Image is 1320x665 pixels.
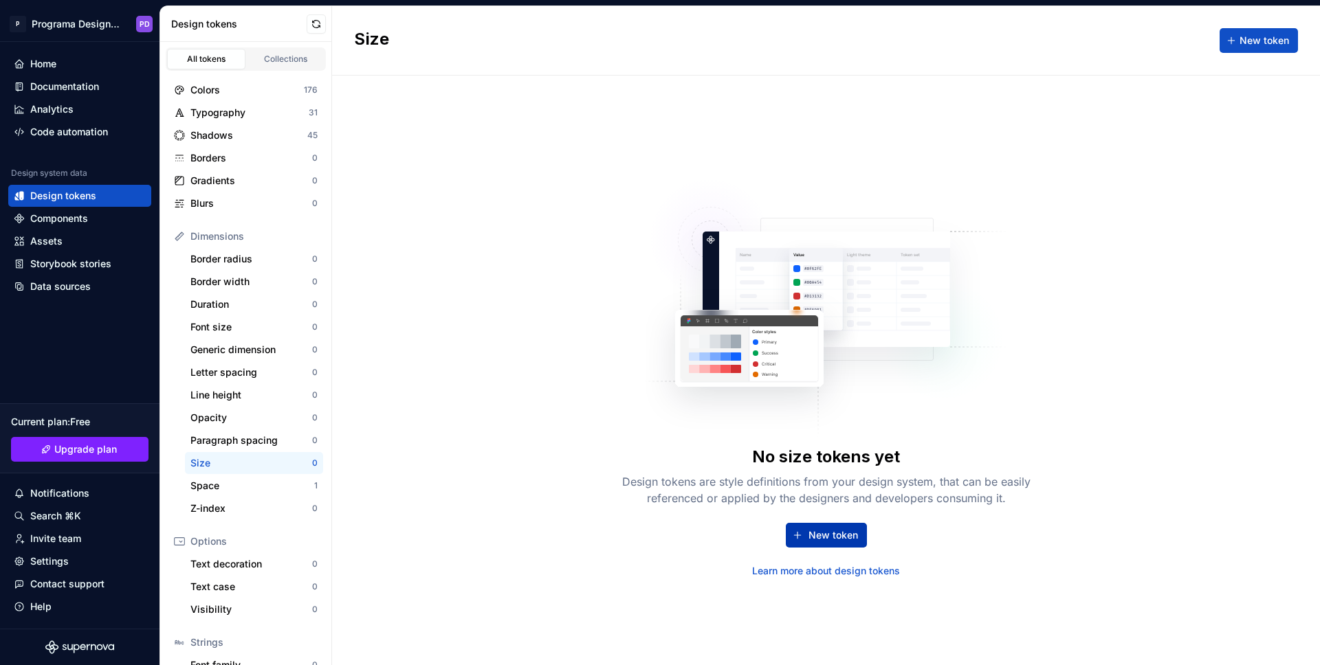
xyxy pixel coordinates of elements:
a: Colors176 [168,79,323,101]
div: 0 [312,276,318,287]
div: Analytics [30,102,74,116]
div: Strings [190,635,318,649]
div: Generic dimension [190,343,312,357]
a: Analytics [8,98,151,120]
a: Duration0 [185,293,323,315]
a: Border width0 [185,271,323,293]
div: Gradients [190,174,312,188]
div: P [10,16,26,32]
a: Text case0 [185,576,323,598]
div: Search ⌘K [30,509,81,523]
div: Line height [190,388,312,402]
a: Paragraph spacing0 [185,429,323,451]
a: Letter spacing0 [185,361,323,383]
div: Home [30,57,56,71]
div: 45 [307,130,318,141]
div: Invite team [30,532,81,545]
div: 0 [312,412,318,423]
div: Settings [30,554,69,568]
div: PD [140,19,150,30]
a: Upgrade plan [11,437,148,462]
div: 31 [309,107,318,118]
h2: Size [354,28,389,53]
div: Assets [30,234,63,248]
button: PPrograma Design SystemPD [3,9,157,38]
a: Line height0 [185,384,323,406]
div: 0 [312,322,318,332]
div: Z-index [190,501,312,515]
svg: Supernova Logo [45,640,114,654]
div: Visibility [190,602,312,616]
button: New token [786,523,867,548]
div: Programa Design System [32,17,120,31]
span: Upgrade plan [54,442,117,456]
div: 0 [312,604,318,615]
div: 1 [314,480,318,491]
button: Search ⌘K [8,505,151,527]
div: Blurs [190,196,312,210]
a: Components [8,207,151,229]
a: Border radius0 [185,248,323,270]
div: Opacity [190,411,312,425]
div: Colors [190,83,304,97]
div: Text decoration [190,557,312,571]
div: Dimensions [190,229,318,243]
a: Z-index0 [185,497,323,519]
a: Storybook stories [8,253,151,275]
a: Gradients0 [168,170,323,192]
div: 176 [304,84,318,95]
div: Paragraph spacing [190,433,312,447]
button: Notifications [8,482,151,504]
div: Border radius [190,252,312,266]
a: Code automation [8,121,151,143]
a: Documentation [8,76,151,98]
a: Home [8,53,151,75]
a: Settings [8,550,151,572]
a: Visibility0 [185,598,323,620]
div: No size tokens yet [752,446,900,468]
div: Duration [190,297,312,311]
a: Blurs0 [168,192,323,214]
div: Current plan : Free [11,415,148,429]
button: Help [8,596,151,618]
a: Generic dimension0 [185,339,323,361]
div: Data sources [30,280,91,293]
button: New token [1220,28,1298,53]
div: Notifications [30,486,89,500]
a: Typography31 [168,102,323,124]
div: Design tokens are style definitions from your design system, that can be easily referenced or app... [606,473,1046,506]
a: Data sources [8,275,151,297]
div: 0 [312,390,318,401]
a: Font size0 [185,316,323,338]
div: Design system data [11,168,87,179]
div: Code automation [30,125,108,139]
div: 0 [312,153,318,164]
a: Text decoration0 [185,553,323,575]
div: Design tokens [171,17,307,31]
div: 0 [312,559,318,570]
div: 0 [312,367,318,378]
span: New token [1240,34,1289,47]
div: Typography [190,106,309,120]
div: Size [190,456,312,470]
a: Size0 [185,452,323,474]
a: Shadows45 [168,124,323,146]
div: 0 [312,581,318,592]
div: Letter spacing [190,365,312,379]
div: Shadows [190,128,307,142]
div: Contact support [30,577,104,591]
a: Assets [8,230,151,252]
a: Borders0 [168,147,323,169]
div: 0 [312,435,318,446]
a: Invite team [8,528,151,550]
button: Contact support [8,573,151,595]
div: Components [30,212,88,225]
div: 0 [312,299,318,310]
div: 0 [312,458,318,469]
div: Design tokens [30,189,96,203]
a: Design tokens [8,185,151,207]
a: Opacity0 [185,407,323,429]
div: Space [190,479,314,493]
a: Learn more about design tokens [752,564,900,578]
